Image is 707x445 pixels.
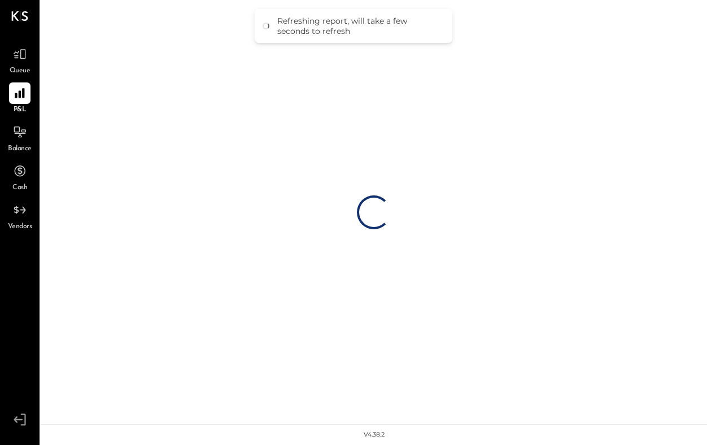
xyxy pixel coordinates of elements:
div: v 4.38.2 [364,430,385,439]
span: P&L [14,105,27,115]
a: Balance [1,121,39,154]
a: P&L [1,82,39,115]
a: Cash [1,160,39,193]
div: Refreshing report, will take a few seconds to refresh [277,16,441,36]
span: Balance [8,144,32,154]
span: Vendors [8,222,32,232]
span: Cash [12,183,27,193]
span: Queue [10,66,30,76]
a: Vendors [1,199,39,232]
a: Queue [1,43,39,76]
